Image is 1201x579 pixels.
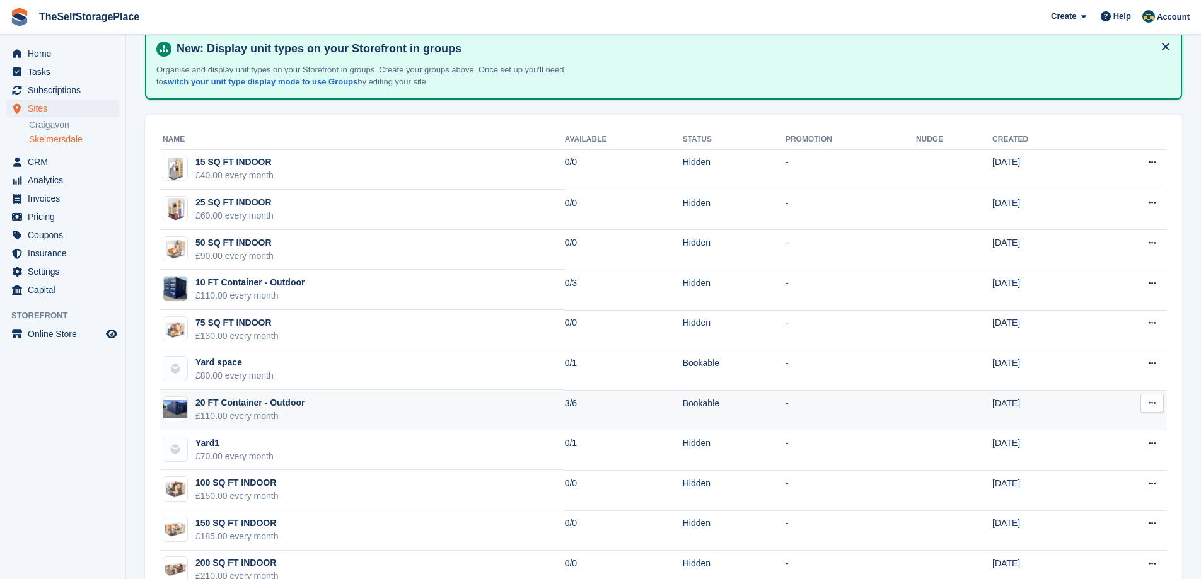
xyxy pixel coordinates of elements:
[195,530,279,543] div: £185.00 every month
[992,350,1093,391] td: [DATE]
[28,226,103,244] span: Coupons
[167,156,184,181] img: Screenshot%202025-08-07%20at%2011.12.36.png
[6,45,119,62] a: menu
[28,244,103,262] span: Insurance
[29,134,119,146] a: Skelmersdale
[992,230,1093,270] td: [DATE]
[195,316,279,330] div: 75 SQ FT INDOOR
[6,190,119,207] a: menu
[195,289,305,302] div: £110.00 every month
[195,476,279,490] div: 100 SQ FT INDOOR
[992,130,1093,150] th: Created
[195,276,305,289] div: 10 FT Container - Outdoor
[195,236,274,249] div: 50 SQ FT INDOOR
[195,490,279,503] div: £150.00 every month
[10,8,29,26] img: stora-icon-8386f47178a22dfd0bd8f6a31ec36ba5ce8667c1dd55bd0f319d3a0aa187defe.svg
[1113,10,1131,23] span: Help
[992,190,1093,230] td: [DATE]
[786,130,916,150] th: Promotion
[163,319,187,338] img: Screenshot%202025-08-07%20at%2011.26.19.png
[565,130,683,150] th: Available
[6,325,119,343] a: menu
[163,480,187,498] img: Screenshot%202025-08-07%20at%2011.18.45.png
[565,390,683,430] td: 3/6
[163,77,357,86] a: switch your unit type display mode to use Groups
[195,330,279,343] div: £130.00 every month
[28,325,103,343] span: Online Store
[683,130,786,150] th: Status
[992,470,1093,510] td: [DATE]
[992,510,1093,551] td: [DATE]
[163,277,187,301] img: 10foot.png
[163,521,187,538] img: Screenshot%202025-08-07%20at%2011.20.33.png
[195,156,274,169] div: 15 SQ FT INDOOR
[916,130,992,150] th: Nudge
[786,149,916,190] td: -
[160,130,565,150] th: Name
[683,430,786,471] td: Hidden
[195,410,305,423] div: £110.00 every month
[28,171,103,189] span: Analytics
[683,510,786,551] td: Hidden
[28,81,103,99] span: Subscriptions
[786,350,916,391] td: -
[786,390,916,430] td: -
[683,390,786,430] td: Bookable
[683,190,786,230] td: Hidden
[683,270,786,310] td: Hidden
[163,237,187,260] img: Screenshot%202025-08-07%20at%2011.15.01.png
[28,153,103,171] span: CRM
[786,510,916,551] td: -
[992,430,1093,471] td: [DATE]
[786,270,916,310] td: -
[195,517,279,530] div: 150 SQ FT INDOOR
[6,208,119,226] a: menu
[683,230,786,270] td: Hidden
[6,81,119,99] a: menu
[683,310,786,350] td: Hidden
[195,450,274,463] div: £70.00 every month
[6,244,119,262] a: menu
[565,310,683,350] td: 0/0
[992,149,1093,190] td: [DATE]
[195,396,305,410] div: 20 FT Container - Outdoor
[6,281,119,299] a: menu
[104,326,119,341] a: Preview store
[195,356,274,369] div: Yard space
[28,263,103,280] span: Settings
[565,510,683,551] td: 0/0
[565,430,683,471] td: 0/1
[786,230,916,270] td: -
[28,45,103,62] span: Home
[1157,11,1190,23] span: Account
[29,119,119,131] a: Craigavon
[6,263,119,280] a: menu
[11,309,125,322] span: Storefront
[195,556,279,570] div: 200 SQ FT INDOOR
[786,470,916,510] td: -
[683,350,786,391] td: Bookable
[6,226,119,244] a: menu
[195,169,274,182] div: £40.00 every month
[171,42,1171,56] h4: New: Display unit types on your Storefront in groups
[34,6,144,27] a: TheSelfStoragePlace
[195,209,274,222] div: £60.00 every month
[786,190,916,230] td: -
[163,400,187,418] img: 5378.jpeg
[6,171,119,189] a: menu
[992,310,1093,350] td: [DATE]
[565,470,683,510] td: 0/0
[6,63,119,81] a: menu
[163,562,187,577] img: Screenshot%202025-08-07%20at%2011.21.56.png
[683,470,786,510] td: Hidden
[565,270,683,310] td: 0/3
[28,63,103,81] span: Tasks
[683,149,786,190] td: Hidden
[992,390,1093,430] td: [DATE]
[165,196,187,221] img: Screenshot%202025-08-07%20at%2011.14.15.png
[163,357,187,381] img: blank-unit-type-icon-ffbac7b88ba66c5e286b0e438baccc4b9c83835d4c34f86887a83fc20ec27e7b.svg
[565,230,683,270] td: 0/0
[195,249,274,263] div: £90.00 every month
[195,196,274,209] div: 25 SQ FT INDOOR
[195,437,274,450] div: Yard1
